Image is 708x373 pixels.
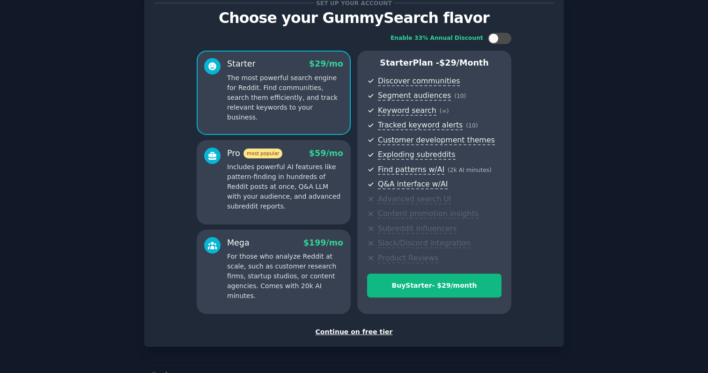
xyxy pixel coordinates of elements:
[378,224,457,234] span: Subreddit influencers
[227,73,343,122] p: The most powerful search engine for Reddit. Find communities, search them efficiently, and track ...
[303,238,343,247] span: $ 199 /mo
[378,254,438,263] span: Product Reviews
[378,165,444,175] span: Find patterns w/AI
[378,120,463,130] span: Tracked keyword alerts
[227,162,343,211] p: Includes powerful AI features like pattern-finding in hundreds of Reddit posts at once, Q&A LLM w...
[378,91,451,101] span: Segment audiences
[154,10,554,26] p: Choose your GummySearch flavor
[440,108,449,114] span: ( ∞ )
[378,209,479,219] span: Content promotion insights
[227,252,343,301] p: For those who analyze Reddit at scale, such as customer research firms, startup studios, or conte...
[378,194,451,204] span: Advanced search UI
[448,167,492,173] span: ( 2k AI minutes )
[378,106,436,116] span: Keyword search
[367,274,501,298] button: BuyStarter- $29/month
[227,58,256,70] div: Starter
[378,179,448,189] span: Q&A interface w/AI
[378,239,471,248] span: Slack/Discord integration
[309,59,343,68] span: $ 29 /mo
[439,58,489,67] span: $ 29 /month
[309,149,343,158] span: $ 59 /mo
[154,327,554,337] div: Continue on free tier
[391,34,483,43] div: Enable 33% Annual Discount
[368,281,501,291] div: Buy Starter - $ 29 /month
[378,150,455,160] span: Exploding subreddits
[227,237,250,249] div: Mega
[227,148,282,159] div: Pro
[367,57,501,69] p: Starter Plan -
[378,135,495,145] span: Customer development themes
[466,122,478,129] span: ( 10 )
[454,93,466,99] span: ( 10 )
[243,149,283,158] span: most popular
[378,76,460,86] span: Discover communities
